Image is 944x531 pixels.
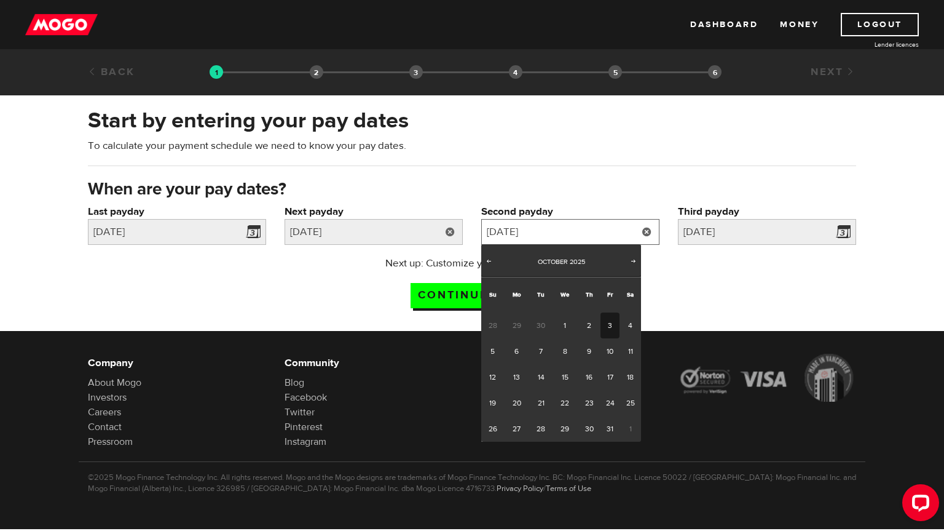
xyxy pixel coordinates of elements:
[537,290,545,298] span: Tuesday
[619,338,641,364] a: 11
[553,390,578,416] a: 22
[497,484,543,493] a: Privacy Policy
[546,484,591,493] a: Terms of Use
[619,390,641,416] a: 25
[481,204,659,219] label: Second payday
[600,338,619,364] a: 10
[88,391,127,404] a: Investors
[600,390,619,416] a: 24
[504,416,529,442] a: 27
[88,180,856,199] h3: When are your pay dates?
[553,338,578,364] a: 8
[811,65,856,79] a: Next
[411,283,533,308] input: Continue now
[586,290,593,298] span: Thursday
[481,416,504,442] a: 26
[350,256,594,271] p: Next up: Customize your loan options.
[504,313,529,338] span: 29
[484,256,494,266] span: Prev
[285,204,463,219] label: Next payday
[678,204,856,219] label: Third payday
[607,290,613,298] span: Friday
[481,390,504,416] a: 19
[88,108,856,134] h2: Start by entering your pay dates
[504,390,529,416] a: 20
[529,390,552,416] a: 21
[210,65,223,79] img: transparent-188c492fd9eaac0f573672f40bb141c2.gif
[578,390,600,416] a: 23
[88,356,266,370] h6: Company
[529,313,552,338] span: 30
[627,290,634,298] span: Saturday
[538,257,568,266] span: October
[578,313,600,338] a: 2
[553,364,578,390] a: 15
[553,416,578,442] a: 29
[285,356,463,370] h6: Community
[88,436,133,448] a: Pressroom
[578,416,600,442] a: 30
[88,421,122,433] a: Contact
[827,40,919,49] a: Lender licences
[529,364,552,390] a: 14
[285,391,327,404] a: Facebook
[690,13,758,36] a: Dashboard
[560,290,569,298] span: Wednesday
[285,377,304,389] a: Blog
[600,313,619,338] a: 3
[627,256,640,268] a: Next
[578,338,600,364] a: 9
[481,364,504,390] a: 12
[619,313,641,338] a: 4
[481,338,504,364] a: 5
[570,257,585,266] span: 2025
[600,364,619,390] a: 17
[25,13,98,36] img: mogo_logo-11ee424be714fa7cbb0f0f49df9e16ec.png
[513,290,521,298] span: Monday
[600,416,619,442] a: 31
[619,416,641,442] span: 1
[629,256,639,266] span: Next
[285,436,326,448] a: Instagram
[482,256,495,268] a: Prev
[88,472,856,494] p: ©2025 Mogo Finance Technology Inc. All rights reserved. Mogo and the Mogo designs are trademarks ...
[489,290,497,298] span: Sunday
[529,338,552,364] a: 7
[285,421,323,433] a: Pinterest
[619,364,641,390] a: 18
[504,364,529,390] a: 13
[553,313,578,338] a: 1
[841,13,919,36] a: Logout
[88,65,135,79] a: Back
[88,204,266,219] label: Last payday
[780,13,819,36] a: Money
[678,354,856,402] img: legal-icons-92a2ffecb4d32d839781d1b4e4802d7b.png
[578,364,600,390] a: 16
[285,406,315,418] a: Twitter
[88,377,141,389] a: About Mogo
[88,406,121,418] a: Careers
[529,416,552,442] a: 28
[88,138,856,153] p: To calculate your payment schedule we need to know your pay dates.
[504,338,529,364] a: 6
[892,479,944,531] iframe: LiveChat chat widget
[481,313,504,338] span: 28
